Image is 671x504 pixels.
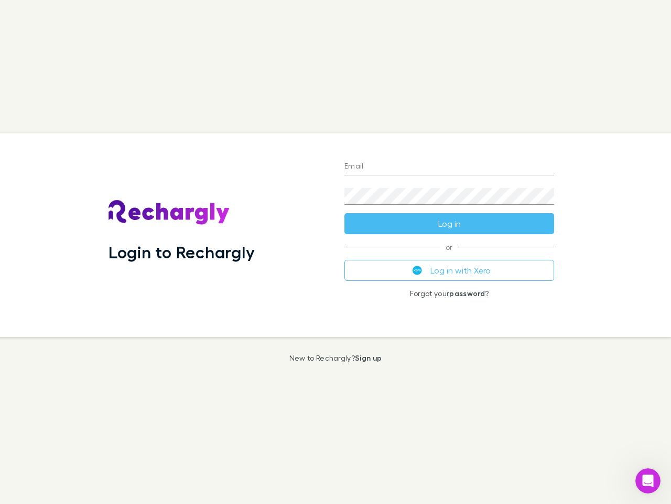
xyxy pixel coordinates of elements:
iframe: Intercom live chat [635,468,661,493]
a: password [449,289,485,298]
p: New to Rechargly? [289,354,382,362]
p: Forgot your ? [344,289,554,298]
a: Sign up [355,353,382,362]
img: Rechargly's Logo [109,200,230,225]
button: Log in [344,213,554,234]
h1: Login to Rechargly [109,242,255,262]
img: Xero's logo [413,266,422,275]
button: Log in with Xero [344,260,554,281]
